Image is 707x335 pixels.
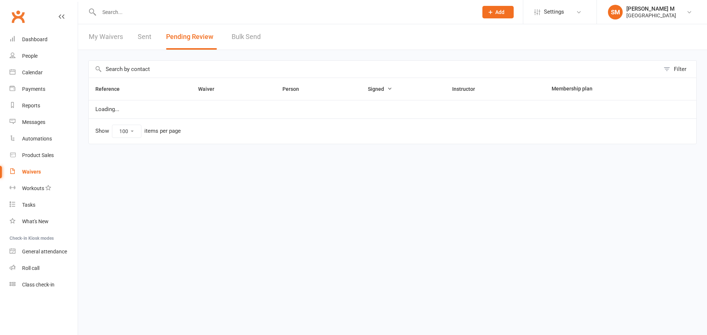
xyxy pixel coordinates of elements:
button: Signed [368,85,392,93]
a: Roll call [10,260,78,277]
a: Payments [10,81,78,97]
div: Calendar [22,70,43,75]
a: Class kiosk mode [10,277,78,293]
span: Reference [95,86,128,92]
div: Product Sales [22,152,54,158]
input: Search... [97,7,473,17]
div: General attendance [22,249,67,254]
a: Tasks [10,197,78,213]
a: Calendar [10,64,78,81]
a: Workouts [10,180,78,197]
a: Reports [10,97,78,114]
div: Messages [22,119,45,125]
a: My Waivers [89,24,123,50]
span: Signed [368,86,392,92]
a: Waivers [10,164,78,180]
td: Loading... [89,100,696,118]
a: General attendance kiosk mode [10,243,78,260]
div: Workouts [22,185,44,191]
div: Class check-in [22,282,54,288]
div: People [22,53,38,59]
a: Automations [10,131,78,147]
button: Add [482,6,514,18]
button: Instructor [452,85,483,93]
span: Instructor [452,86,483,92]
span: Settings [544,4,564,20]
a: Product Sales [10,147,78,164]
button: Pending Review [166,24,217,50]
a: What's New [10,213,78,230]
div: SM [608,5,623,19]
a: People [10,48,78,64]
a: Sent [138,24,151,50]
div: Waivers [22,169,41,175]
div: [PERSON_NAME] M [626,6,676,12]
div: [GEOGRAPHIC_DATA] [626,12,676,19]
button: Person [282,85,307,93]
span: Add [495,9,504,15]
input: Search by contact [89,61,660,78]
div: Automations [22,136,52,142]
a: Clubworx [9,7,27,26]
div: Payments [22,86,45,92]
button: Filter [660,61,696,78]
div: Tasks [22,202,35,208]
div: Filter [674,65,686,74]
a: Bulk Send [232,24,261,50]
th: Membership plan [545,78,666,100]
a: Messages [10,114,78,131]
span: Person [282,86,307,92]
div: Dashboard [22,36,48,42]
a: Dashboard [10,31,78,48]
span: Waiver [198,86,222,92]
div: Reports [22,103,40,108]
div: Show [95,125,181,138]
div: What's New [22,218,49,224]
div: Roll call [22,265,39,271]
button: Reference [95,85,128,93]
button: Waiver [198,85,222,93]
div: items per page [144,128,181,134]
